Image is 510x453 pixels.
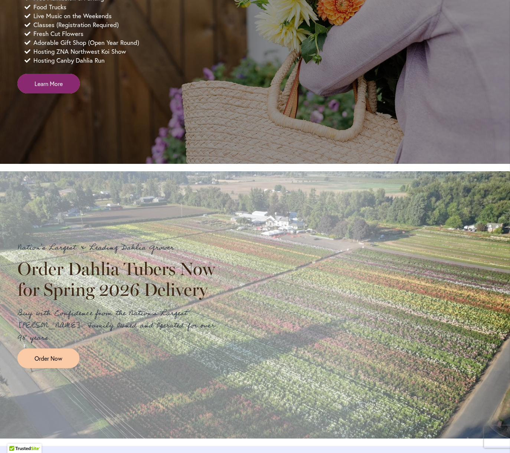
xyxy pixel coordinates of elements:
span: Food Trucks [33,3,66,11]
a: Order Now [17,348,79,368]
span: Adorable Gift Shop (Open Year Round) [33,38,139,47]
span: Classes (Registration Required) [33,20,119,29]
span: Fresh Cut Flowers [33,29,84,38]
span: Hosting Canby Dahlia Run [33,56,105,65]
span: Live Music on the Weekends [33,11,112,20]
p: Nation's Largest & Leading Dahlia Grower [17,242,222,254]
span: Order Now [35,354,62,363]
span: Learn More [35,79,63,88]
a: Learn More [17,74,80,93]
h2: Order Dahlia Tubers Now for Spring 2026 Delivery [17,258,222,300]
p: Buy with Confidence from the Nation's Largest [PERSON_NAME]. Family Owned and Operated for over 9... [17,307,222,344]
span: Hosting ZNA Northwest Koi Show [33,47,126,56]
